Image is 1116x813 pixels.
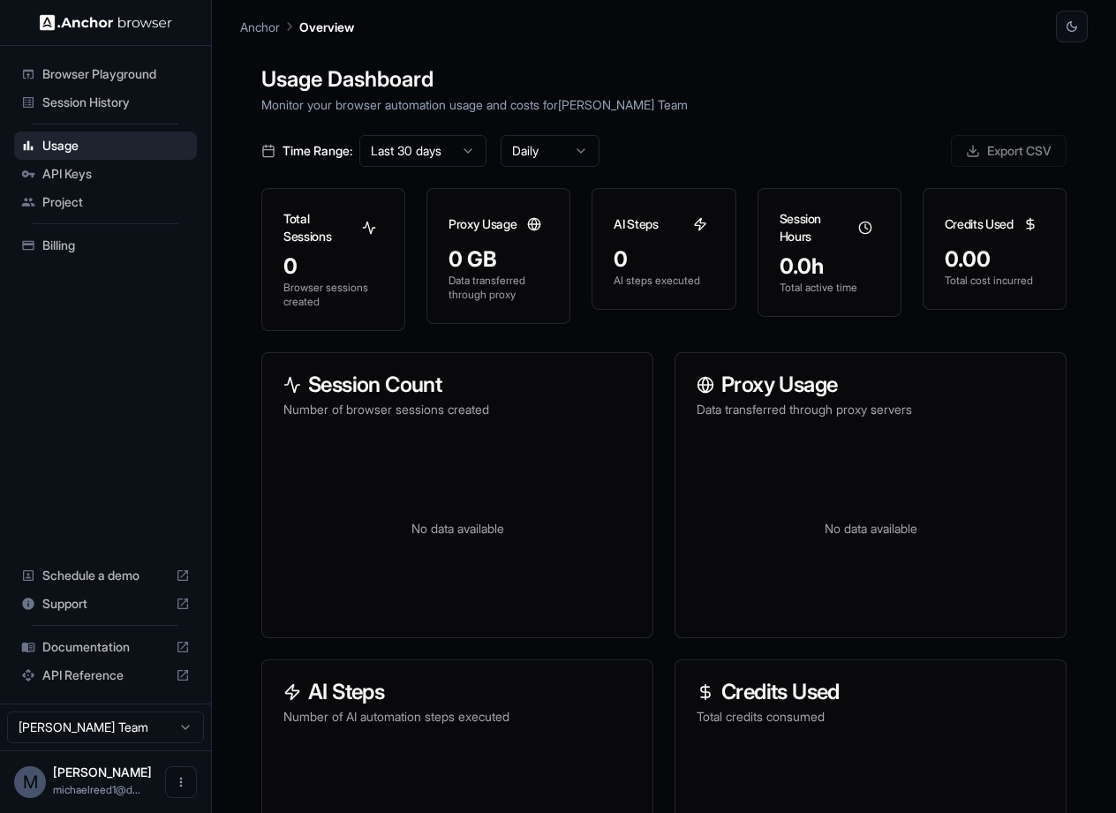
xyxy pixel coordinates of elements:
[14,590,197,618] div: Support
[945,274,1044,288] p: Total cost incurred
[614,215,658,233] h3: AI Steps
[614,245,713,274] div: 0
[14,60,197,88] div: Browser Playground
[697,708,1044,726] p: Total credits consumed
[14,766,46,798] div: M
[283,281,383,309] p: Browser sessions created
[42,65,190,83] span: Browser Playground
[780,281,879,295] p: Total active time
[449,215,517,233] h3: Proxy Usage
[261,95,1067,114] p: Monitor your browser automation usage and costs for [PERSON_NAME] Team
[697,401,1044,418] p: Data transferred through proxy servers
[14,231,197,260] div: Billing
[697,681,1044,703] h3: Credits Used
[14,160,197,188] div: API Keys
[697,440,1044,616] div: No data available
[42,137,190,154] span: Usage
[697,374,1044,395] h3: Proxy Usage
[14,633,197,661] div: Documentation
[40,14,172,31] img: Anchor Logo
[240,18,280,36] p: Anchor
[449,274,548,302] p: Data transferred through proxy
[14,561,197,590] div: Schedule a demo
[283,252,383,281] div: 0
[42,595,169,613] span: Support
[42,193,190,211] span: Project
[299,18,354,36] p: Overview
[53,783,140,796] span: michaelreed1@dyonmail1.com
[945,245,1044,274] div: 0.00
[780,210,851,245] h3: Session Hours
[945,215,1014,233] h3: Credits Used
[42,666,169,684] span: API Reference
[780,252,879,281] div: 0.0h
[283,440,631,616] div: No data available
[14,132,197,160] div: Usage
[42,567,169,584] span: Schedule a demo
[283,401,631,418] p: Number of browser sessions created
[42,165,190,183] span: API Keys
[42,237,190,254] span: Billing
[449,245,548,274] div: 0 GB
[283,374,631,395] h3: Session Count
[14,661,197,689] div: API Reference
[42,638,169,656] span: Documentation
[14,188,197,216] div: Project
[283,681,631,703] h3: AI Steps
[283,142,352,160] span: Time Range:
[261,64,1067,95] h1: Usage Dashboard
[283,210,355,245] h3: Total Sessions
[283,708,631,726] p: Number of AI automation steps executed
[53,764,152,779] span: Michael Reed
[614,274,713,288] p: AI steps executed
[165,766,197,798] button: Open menu
[14,88,197,117] div: Session History
[42,94,190,111] span: Session History
[240,17,354,36] nav: breadcrumb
